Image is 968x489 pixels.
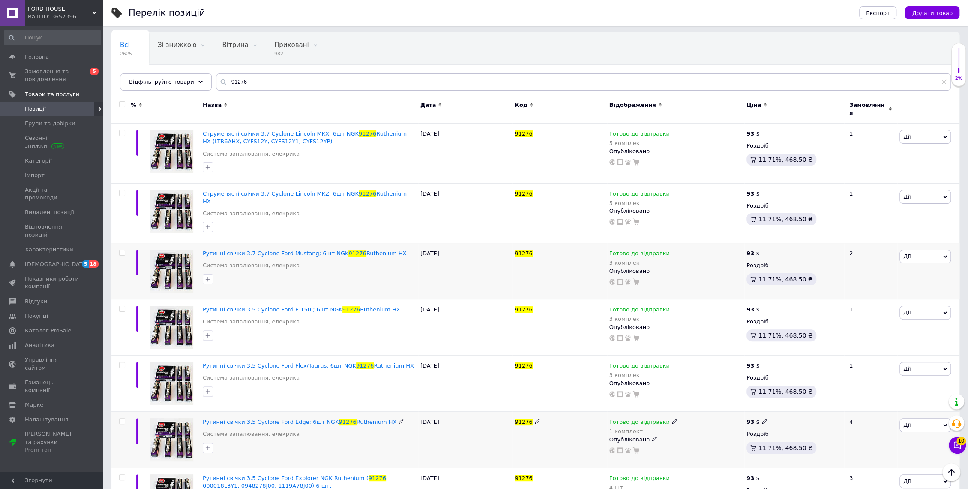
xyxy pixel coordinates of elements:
span: Ціна [746,101,761,109]
span: 5 [82,260,89,268]
span: Відгуки [25,298,47,305]
span: 2625 [120,51,132,57]
div: 1 [844,183,897,243]
span: Код [515,101,527,109]
span: 11.71%, 468.50 ₴ [758,216,813,223]
span: 91276 [359,130,376,137]
span: Акції та промокоди [25,186,79,202]
div: Роздріб [746,374,842,382]
div: Prom топ [25,446,79,454]
span: Струменясті свічки 3.7 Cyclone Lincoln MKX; 6шт NGK [203,130,359,137]
span: Приховані [274,41,309,49]
span: 91276 [515,475,532,481]
span: Покупці [25,312,48,320]
div: $ [746,474,760,482]
div: [DATE] [418,183,512,243]
div: Ваш ID: 3657396 [28,13,103,21]
span: Дії [903,478,911,484]
a: Система запалювання, елекрика [203,374,300,382]
span: Експорт [866,10,890,16]
span: Опубліковані [120,74,165,81]
span: Готово до відправки [609,362,670,371]
span: Характеристики [25,246,73,254]
span: Назва [203,101,222,109]
span: Категорії [25,157,52,165]
span: Сезонні знижки [25,134,79,150]
span: Рутинні свічки 3.5 Cyclone Ford Edge; 6шт NGK [203,419,339,425]
div: 3 комплект [609,316,670,322]
img: Рутениевые свечи 3.7 Cyclone Ford Mustang; 6шт NGK 91276 Ruthenium HX [150,250,193,293]
div: Опубліковано [609,267,742,275]
img: Рутениевые свечи 3.5 Cyclone Ford Edge; 6шт NGK 91276 Ruthenium HX [150,418,193,461]
span: 11.71%, 468.50 ₴ [758,276,813,283]
b: 93 [746,190,754,197]
span: Головна [25,53,49,61]
span: [DEMOGRAPHIC_DATA] [25,260,88,268]
span: Дата [420,101,436,109]
span: Гаманець компанії [25,379,79,394]
span: 11.71%, 468.50 ₴ [758,388,813,395]
span: Вітрина [222,41,248,49]
span: FORD HOUSE [28,5,92,13]
b: 93 [746,362,754,369]
span: 11.71%, 468.50 ₴ [758,332,813,339]
img: Рутениевые свечи 3.7 Cyclone Lincoln MKZ; 6шт NGK 91276 Ruthenium HX [150,190,193,233]
span: Готово до відправки [609,250,670,259]
a: Система запалювання, елекрика [203,318,300,326]
span: 91276 [515,250,532,257]
span: Маркет [25,401,47,409]
span: 91276 [359,190,376,197]
span: 91276 [515,130,532,137]
div: [DATE] [418,299,512,356]
div: [DATE] [418,124,512,184]
span: Замовлення [849,101,886,117]
div: 1 [844,124,897,184]
span: Дії [903,309,911,316]
div: $ [746,130,760,138]
span: Позиції [25,105,46,113]
span: 91276 [515,419,532,425]
span: Готово до відправки [609,475,670,484]
a: Система запалювання, елекрика [203,150,300,158]
b: 93 [746,250,754,257]
a: Система запалювання, елекрика [203,430,300,438]
span: Управління сайтом [25,356,79,371]
span: Групи та добірки [25,120,75,127]
span: Ruthenium HX [203,190,407,205]
div: Перелік позицій [129,9,205,18]
div: Опубліковано [609,207,742,215]
span: Дії [903,422,911,428]
span: 91276 [342,306,360,313]
button: Додати товар [905,6,959,19]
div: $ [746,250,760,257]
span: Рутинні свічки 3.5 Cyclone Ford Explorer NGK Ruthenium ( [203,475,369,481]
div: 1 [844,299,897,356]
div: Роздріб [746,430,842,438]
b: 93 [746,419,754,425]
span: 91276 [339,419,356,425]
div: $ [746,190,760,198]
div: [DATE] [418,412,512,468]
div: Опубліковано [609,148,742,155]
div: 1 [844,356,897,412]
div: Роздріб [746,202,842,210]
img: Рутениевые свечи 3.5 Cyclone Ford Flex/Taurus; 6шт NGK 91276 Ruthenium HX [150,362,193,405]
a: Струменясті свічки 3.7 Cyclone Lincoln MKX; 6шт NGK91276Ruthenium HX (LTR6AHX, CYFS12Y, CYFS12Y1,... [203,130,407,145]
span: Ruthenium HX [357,419,397,425]
div: 2% [952,75,965,81]
div: [DATE] [418,243,512,299]
img: Рутениевые свечи 3.7 Cyclone Lincoln MKX; 6шт NGK 91276 Ruthenium HX (LTR6AHX, CYFS12Y, CYFS12Y1,... [150,130,193,173]
div: 2 [844,243,897,299]
span: Всі [120,41,130,49]
a: Рутинні свічки 3.5 Cyclone Ford Explorer NGK Ruthenium (91276, 000018L3Y1, 0948278J00, 1119A78J00... [203,475,388,489]
span: Ruthenium HX [366,250,407,257]
span: 5 [90,68,99,75]
span: Показники роботи компанії [25,275,79,290]
button: Чат з покупцем10 [949,437,966,454]
span: Дії [903,193,911,200]
a: Струменясті свічки 3.7 Cyclone Lincoln MKZ; 6шт NGK91276Ruthenium HX [203,190,407,205]
div: Роздріб [746,262,842,269]
span: 11.71%, 468.50 ₴ [758,156,813,163]
span: 91276 [515,190,532,197]
span: Додати товар [912,10,953,16]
